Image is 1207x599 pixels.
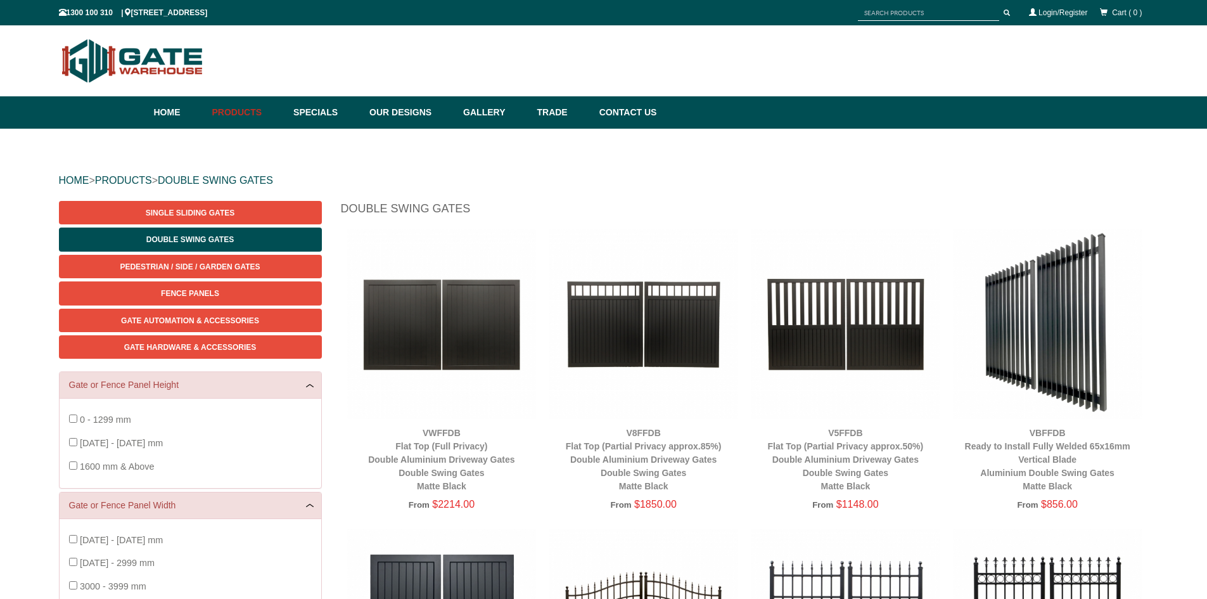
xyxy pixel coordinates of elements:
a: V8FFDBFlat Top (Partial Privacy approx.85%)Double Aluminium Driveway GatesDouble Swing GatesMatte... [566,428,722,491]
a: Gate or Fence Panel Height [69,378,312,392]
a: Single Sliding Gates [59,201,322,224]
span: $1850.00 [634,499,677,510]
span: [DATE] - 2999 mm [80,558,155,568]
img: V8FFDB - Flat Top (Partial Privacy approx.85%) - Double Aluminium Driveway Gates - Double Swing G... [549,229,738,419]
span: 1600 mm & Above [80,461,155,472]
a: Login/Register [1038,8,1087,17]
a: Gate Automation & Accessories [59,309,322,332]
span: From [610,500,631,510]
h1: Double Swing Gates [341,201,1149,223]
span: From [409,500,430,510]
span: From [812,500,833,510]
span: [DATE] - [DATE] mm [80,535,163,545]
span: $856.00 [1041,499,1078,510]
img: V5FFDB - Flat Top (Partial Privacy approx.50%) - Double Aluminium Driveway Gates - Double Swing G... [751,229,940,419]
span: $2214.00 [432,499,475,510]
a: V5FFDBFlat Top (Partial Privacy approx.50%)Double Aluminium Driveway GatesDouble Swing GatesMatte... [768,428,924,491]
a: Fence Panels [59,281,322,305]
span: 1300 100 310 | [STREET_ADDRESS] [59,8,208,17]
a: Double Swing Gates [59,228,322,251]
a: Products [206,96,288,129]
img: VWFFDB - Flat Top (Full Privacy) - Double Aluminium Driveway Gates - Double Swing Gates - Matte B... [347,229,537,419]
span: Double Swing Gates [146,235,234,244]
a: Pedestrian / Side / Garden Gates [59,255,322,278]
a: Contact Us [593,96,657,129]
a: DOUBLE SWING GATES [158,175,273,186]
a: HOME [59,175,89,186]
a: VWFFDBFlat Top (Full Privacy)Double Aluminium Driveway GatesDouble Swing GatesMatte Black [368,428,514,491]
a: Gallery [457,96,530,129]
span: Fence Panels [161,289,219,298]
span: Gate Automation & Accessories [121,316,259,325]
span: From [1017,500,1038,510]
span: $1148.00 [836,499,879,510]
span: 3000 - 3999 mm [80,581,146,591]
a: Trade [530,96,592,129]
img: Gate Warehouse [59,32,207,90]
a: Gate Hardware & Accessories [59,335,322,359]
a: Specials [287,96,363,129]
span: Cart ( 0 ) [1112,8,1142,17]
a: VBFFDBReady to Install Fully Welded 65x16mm Vertical BladeAluminium Double Swing GatesMatte Black [965,428,1130,491]
span: [DATE] - [DATE] mm [80,438,163,448]
span: Single Sliding Gates [146,209,234,217]
input: SEARCH PRODUCTS [858,5,999,21]
a: Gate or Fence Panel Width [69,499,312,512]
span: Gate Hardware & Accessories [124,343,257,352]
a: Home [154,96,206,129]
a: Our Designs [363,96,457,129]
img: VBFFDB - Ready to Install Fully Welded 65x16mm Vertical Blade - Aluminium Double Swing Gates - Ma... [953,229,1142,419]
span: 0 - 1299 mm [80,415,131,425]
a: PRODUCTS [95,175,152,186]
span: Pedestrian / Side / Garden Gates [120,262,260,271]
div: > > [59,160,1149,201]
